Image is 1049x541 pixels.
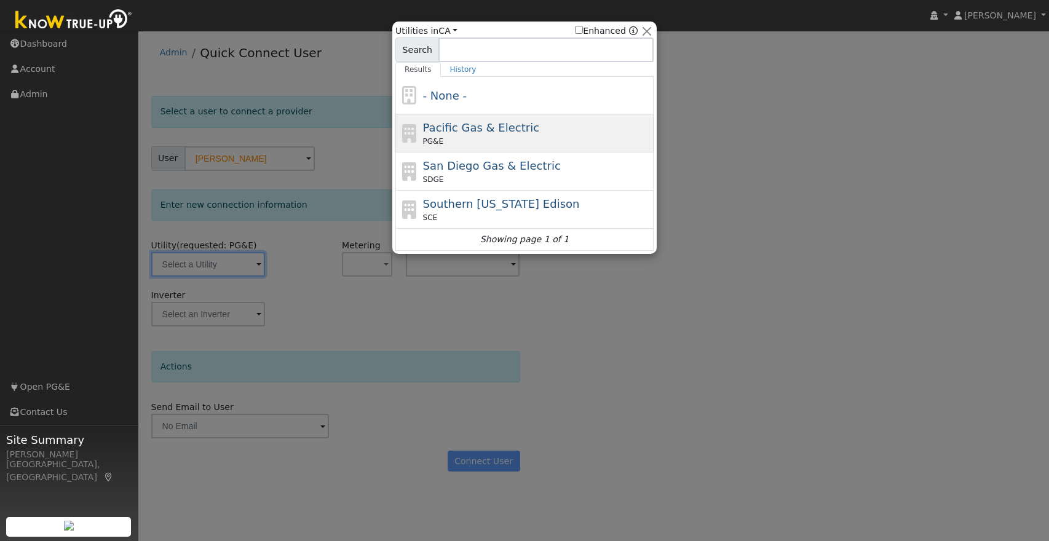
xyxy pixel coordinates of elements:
span: Site Summary [6,432,132,448]
span: Pacific Gas & Electric [423,121,539,134]
span: Show enhanced providers [575,25,638,38]
img: Know True-Up [9,7,138,34]
span: San Diego Gas & Electric [423,159,561,172]
span: SCE [423,212,438,223]
i: Showing page 1 of 1 [480,233,569,246]
label: Enhanced [575,25,626,38]
a: Map [103,472,114,482]
span: SDGE [423,174,444,185]
img: retrieve [64,521,74,531]
span: Southern [US_STATE] Edison [423,197,580,210]
input: Enhanced [575,26,583,34]
span: PG&E [423,136,443,147]
a: History [441,62,486,77]
span: - None - [423,89,467,102]
span: Search [395,38,439,62]
span: Utilities in [395,25,457,38]
div: [PERSON_NAME] [6,448,132,461]
a: Enhanced Providers [629,26,638,36]
div: [GEOGRAPHIC_DATA], [GEOGRAPHIC_DATA] [6,458,132,484]
a: CA [438,26,457,36]
a: Results [395,62,441,77]
span: [PERSON_NAME] [964,10,1036,20]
